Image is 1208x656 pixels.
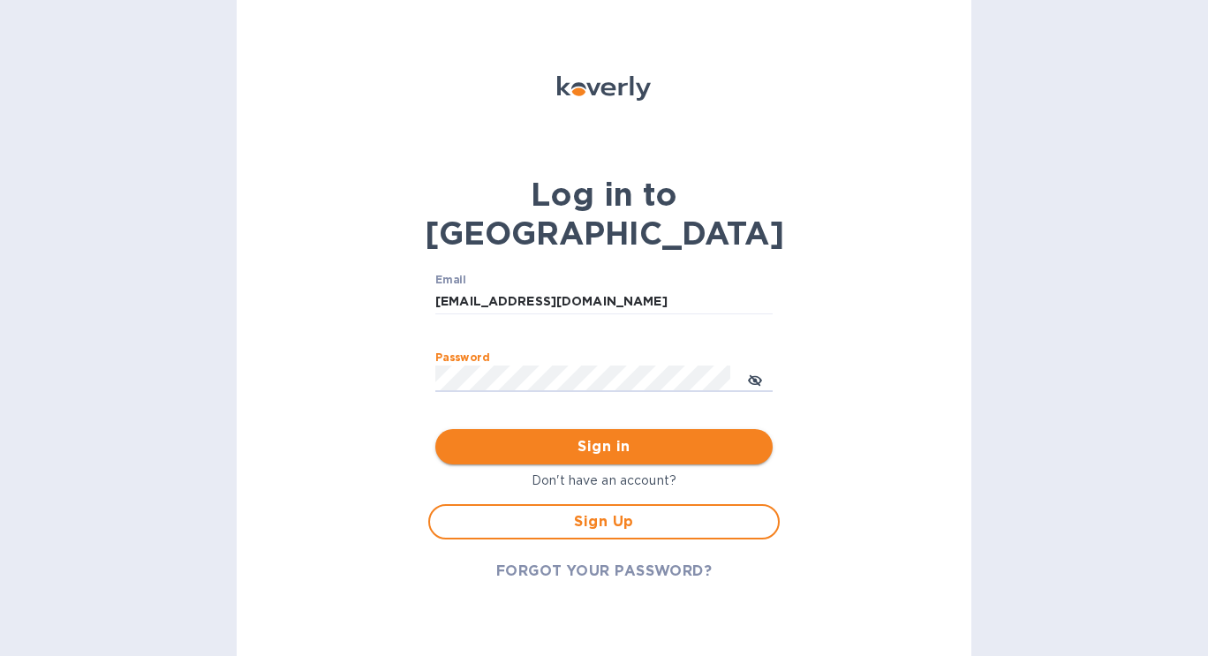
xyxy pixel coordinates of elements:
[496,561,713,582] span: FORGOT YOUR PASSWORD?
[428,504,780,539] button: Sign Up
[557,76,651,101] img: Koverly
[428,471,780,490] p: Don't have an account?
[449,436,759,457] span: Sign in
[737,361,773,396] button: toggle password visibility
[435,275,466,286] label: Email
[435,353,489,364] label: Password
[482,554,727,589] button: FORGOT YOUR PASSWORD?
[425,175,784,253] b: Log in to [GEOGRAPHIC_DATA]
[444,511,764,532] span: Sign Up
[435,429,773,464] button: Sign in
